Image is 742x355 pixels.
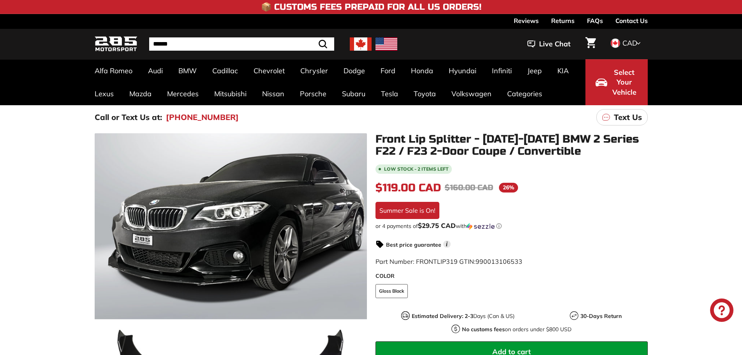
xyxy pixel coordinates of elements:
[206,82,254,105] a: Mitsubishi
[292,82,334,105] a: Porsche
[444,82,499,105] a: Volkswagen
[514,14,539,27] a: Reviews
[204,59,246,82] a: Cadillac
[373,82,406,105] a: Tesla
[95,111,162,123] p: Call or Text Us at:
[375,222,648,230] div: or 4 payments of with
[520,59,550,82] a: Jeep
[293,59,336,82] a: Chrysler
[484,59,520,82] a: Infiniti
[375,222,648,230] div: or 4 payments of$29.75 CADwithSezzle Click to learn more about Sezzle
[462,325,571,334] p: on orders under $800 USD
[122,82,159,105] a: Mazda
[171,59,204,82] a: BMW
[615,14,648,27] a: Contact Us
[159,82,206,105] a: Mercedes
[149,37,334,51] input: Search
[476,258,522,265] span: 990013106533
[614,111,642,123] p: Text Us
[412,312,515,320] p: Days (Can & US)
[441,59,484,82] a: Hyundai
[443,240,451,248] span: i
[445,183,493,193] span: $160.00 CAD
[246,59,293,82] a: Chevrolet
[499,82,550,105] a: Categories
[87,59,140,82] a: Alfa Romeo
[581,31,601,57] a: Cart
[254,82,292,105] a: Nissan
[140,59,171,82] a: Audi
[596,109,648,125] a: Text Us
[587,14,603,27] a: FAQs
[517,34,581,54] button: Live Chat
[386,241,441,248] strong: Best price guarantee
[95,35,137,53] img: Logo_285_Motorsport_areodynamics_components
[87,82,122,105] a: Lexus
[550,59,576,82] a: KIA
[403,59,441,82] a: Honda
[375,181,441,194] span: $119.00 CAD
[551,14,575,27] a: Returns
[334,82,373,105] a: Subaru
[412,313,473,320] strong: Estimated Delivery: 2-3
[375,272,648,280] label: COLOR
[585,59,648,105] button: Select Your Vehicle
[580,313,622,320] strong: 30-Days Return
[336,59,373,82] a: Dodge
[611,67,638,97] span: Select Your Vehicle
[261,2,481,12] h4: 📦 Customs Fees Prepaid for All US Orders!
[418,221,456,230] span: $29.75 CAD
[708,298,736,324] inbox-online-store-chat: Shopify online store chat
[384,167,449,171] span: Low stock - 2 items left
[166,111,239,123] a: [PHONE_NUMBER]
[622,39,637,48] span: CAD
[373,59,403,82] a: Ford
[406,82,444,105] a: Toyota
[499,183,518,193] span: 26%
[375,202,439,219] div: Summer Sale is On!
[375,133,648,157] h1: Front Lip Splitter - [DATE]-[DATE] BMW 2 Series F22 / F23 2-Door Coupe / Convertible
[467,223,495,230] img: Sezzle
[462,326,505,333] strong: No customs fees
[539,39,571,49] span: Live Chat
[375,258,522,265] span: Part Number: FRONTLIP319 GTIN:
